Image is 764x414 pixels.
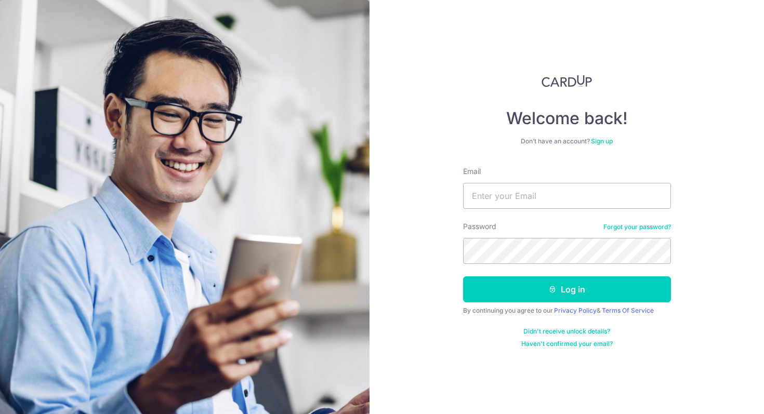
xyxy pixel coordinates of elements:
a: Sign up [591,137,613,145]
div: Don’t have an account? [463,137,671,145]
input: Enter your Email [463,183,671,209]
label: Email [463,166,481,177]
div: By continuing you agree to our & [463,306,671,315]
a: Didn't receive unlock details? [523,327,610,336]
img: CardUp Logo [542,75,592,87]
a: Privacy Policy [554,306,597,314]
a: Haven't confirmed your email? [521,340,613,348]
a: Terms Of Service [602,306,654,314]
h4: Welcome back! [463,108,671,129]
button: Log in [463,276,671,302]
a: Forgot your password? [603,223,671,231]
label: Password [463,221,496,232]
